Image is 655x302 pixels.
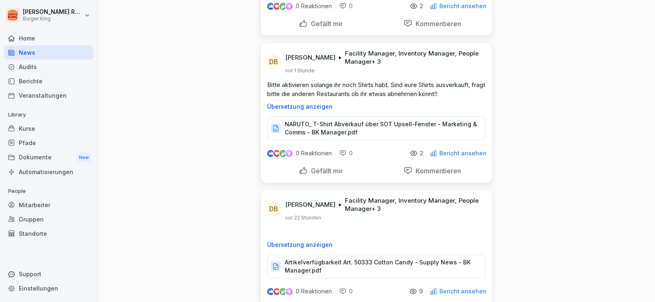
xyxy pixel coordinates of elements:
[267,242,486,248] p: Übersetzung anzeigen
[4,198,93,212] a: Mitarbeiter
[345,197,482,213] p: Facility Manager, Inventory Manager, People Manager + 3
[23,16,83,22] p: Burger King
[439,288,486,295] p: Bericht ansehen
[285,215,321,221] p: vor 22 Stunden
[4,150,93,165] div: Dokumente
[268,288,274,295] img: like
[268,3,274,9] img: like
[412,167,461,175] p: Kommentieren
[4,108,93,121] p: Library
[339,2,353,10] div: 0
[4,185,93,198] p: People
[285,120,477,136] p: NARUTO_ T-Shirt Abverkauf über SOT Upsell-Fenster - Marketing & Comms - BK Manager.pdf
[345,49,482,66] p: Facility Manager, Inventory Manager, People Manager + 3
[285,67,315,74] p: vor 1 Stunde
[267,127,486,135] a: NARUTO_ T-Shirt Abverkauf über SOT Upsell-Fenster - Marketing & Comms - BK Manager.pdf
[77,153,91,162] div: New
[274,289,280,295] img: love
[412,20,461,28] p: Kommentieren
[4,136,93,150] a: Pfade
[339,149,353,157] div: 0
[4,150,93,165] a: DokumenteNew
[267,81,486,98] p: Bitte aktivieren solange ihr noch Shirts habt. Sind eure Shirts ausverkauft, fragt bitte die ande...
[308,20,343,28] p: Gefällt mir
[266,54,281,69] div: DB
[286,288,293,295] img: inspiring
[4,226,93,241] a: Standorte
[4,31,93,45] a: Home
[4,45,93,60] a: News
[420,150,423,157] p: 2
[419,288,423,295] p: 9
[267,265,486,273] a: Artikelverfügbarkeit Art. 50333 Cotton Candy - Supply News - BK Manager.pdf
[4,74,93,88] a: Berichte
[267,103,486,110] p: Übersetzung anzeigen
[439,150,486,157] p: Bericht ansehen
[279,288,286,295] img: celebrate
[4,121,93,136] a: Kurse
[285,258,477,275] p: Artikelverfügbarkeit Art. 50333 Cotton Candy - Supply News - BK Manager.pdf
[296,288,332,295] p: 0 Reaktionen
[4,165,93,179] a: Automatisierungen
[296,3,332,9] p: 0 Reaktionen
[266,201,281,216] div: DB
[279,150,286,157] img: celebrate
[279,3,286,10] img: celebrate
[420,3,423,9] p: 2
[285,201,335,209] p: [PERSON_NAME]
[4,281,93,295] a: Einstellungen
[4,212,93,226] a: Gruppen
[268,150,274,157] img: like
[23,9,83,16] p: [PERSON_NAME] Rohrich
[296,150,332,157] p: 0 Reaktionen
[339,287,353,295] div: 0
[4,267,93,281] div: Support
[4,60,93,74] a: Audits
[4,88,93,103] a: Veranstaltungen
[308,167,343,175] p: Gefällt mir
[274,3,280,9] img: love
[286,2,293,10] img: inspiring
[285,54,335,62] p: [PERSON_NAME]
[439,3,486,9] p: Bericht ansehen
[286,150,293,157] img: inspiring
[274,150,280,157] img: love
